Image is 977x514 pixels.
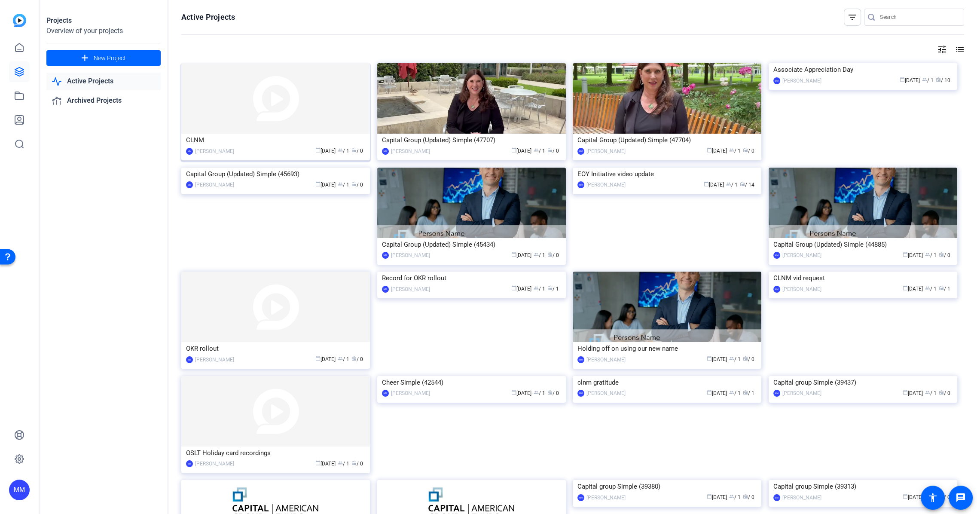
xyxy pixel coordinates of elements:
[903,252,923,258] span: [DATE]
[391,389,430,398] div: [PERSON_NAME]
[195,147,234,156] div: [PERSON_NAME]
[338,461,349,467] span: / 1
[729,356,734,361] span: group
[534,148,545,154] span: / 1
[729,390,741,396] span: / 1
[382,286,389,293] div: MM
[46,26,161,36] div: Overview of your projects
[547,252,553,257] span: radio
[773,63,953,76] div: Associate Appreciation Day
[743,356,754,362] span: / 0
[773,376,953,389] div: Capital group Simple (39437)
[707,356,727,362] span: [DATE]
[707,148,727,154] span: [DATE]
[547,147,553,153] span: radio
[511,390,516,395] span: calendar_today
[925,390,937,396] span: / 1
[351,148,363,154] span: / 0
[937,44,947,55] mat-icon: tune
[922,77,934,83] span: / 1
[903,494,923,500] span: [DATE]
[351,182,363,188] span: / 0
[186,460,193,467] div: MM
[577,168,757,181] div: EOY Initiative video update
[743,148,754,154] span: / 0
[547,148,559,154] span: / 0
[707,147,712,153] span: calendar_today
[729,147,734,153] span: group
[936,77,950,83] span: / 10
[46,73,161,90] a: Active Projects
[743,390,754,396] span: / 1
[9,480,30,500] div: MM
[534,252,539,257] span: group
[186,356,193,363] div: MM
[925,286,937,292] span: / 1
[338,182,349,188] span: / 1
[939,286,950,292] span: / 1
[925,252,930,257] span: group
[707,390,712,395] span: calendar_today
[586,147,626,156] div: [PERSON_NAME]
[547,286,559,292] span: / 1
[577,494,584,501] div: MM
[511,285,516,291] span: calendar_today
[79,53,90,64] mat-icon: add
[186,168,365,181] div: Capital Group (Updated) Simple (45693)
[195,355,234,364] div: [PERSON_NAME]
[13,14,26,27] img: blue-gradient.svg
[511,147,516,153] span: calendar_today
[315,147,321,153] span: calendar_today
[936,77,941,82] span: radio
[743,494,748,499] span: radio
[577,134,757,147] div: Capital Group (Updated) Simple (47704)
[577,148,584,155] div: MM
[315,181,321,187] span: calendar_today
[338,181,343,187] span: group
[773,480,953,493] div: Capital group Simple (39313)
[338,147,343,153] span: group
[315,148,336,154] span: [DATE]
[351,356,357,361] span: radio
[511,148,531,154] span: [DATE]
[577,480,757,493] div: Capital group Simple (39380)
[511,286,531,292] span: [DATE]
[707,356,712,361] span: calendar_today
[577,390,584,397] div: MM
[729,390,734,395] span: group
[903,390,923,396] span: [DATE]
[782,389,821,398] div: [PERSON_NAME]
[903,494,908,499] span: calendar_today
[782,251,821,260] div: [PERSON_NAME]
[315,461,336,467] span: [DATE]
[743,147,748,153] span: radio
[186,342,365,355] div: OKR rollout
[186,134,365,147] div: CLNM
[773,252,780,259] div: MM
[577,342,757,355] div: Holding off on using our new name
[729,494,741,500] span: / 1
[586,389,626,398] div: [PERSON_NAME]
[338,148,349,154] span: / 1
[382,376,561,389] div: Cheer Simple (42544)
[939,390,950,396] span: / 0
[534,390,539,395] span: group
[315,356,336,362] span: [DATE]
[511,390,531,396] span: [DATE]
[534,285,539,291] span: group
[586,493,626,502] div: [PERSON_NAME]
[391,251,430,260] div: [PERSON_NAME]
[577,356,584,363] div: MM
[743,356,748,361] span: radio
[351,147,357,153] span: radio
[382,272,561,285] div: Record for OKR rollout
[315,460,321,465] span: calendar_today
[726,181,731,187] span: group
[315,182,336,188] span: [DATE]
[547,252,559,258] span: / 0
[707,390,727,396] span: [DATE]
[577,181,584,188] div: MM
[351,181,357,187] span: radio
[847,12,858,22] mat-icon: filter_list
[707,494,712,499] span: calendar_today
